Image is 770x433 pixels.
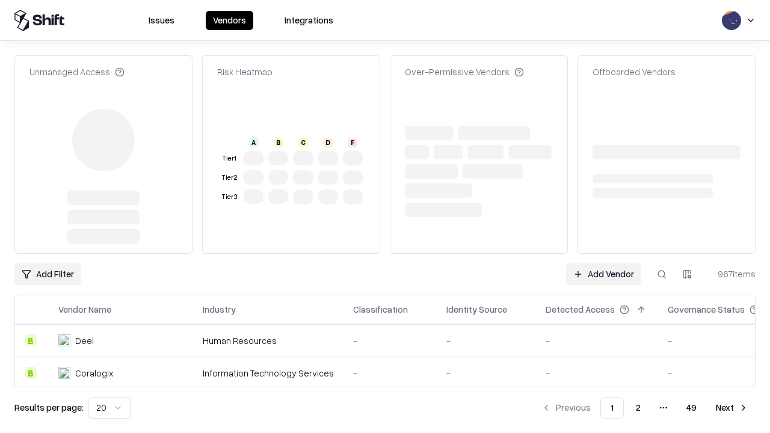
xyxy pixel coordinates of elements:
button: 2 [626,397,650,419]
p: Results per page: [14,401,84,414]
div: - [446,334,526,347]
div: Unmanaged Access [29,66,125,78]
div: F [348,138,357,147]
img: Deel [58,334,70,346]
button: Integrations [277,11,340,30]
div: B [274,138,283,147]
div: Tier 3 [220,192,239,202]
div: Detected Access [546,303,615,316]
a: Add Vendor [566,263,641,285]
div: - [546,334,648,347]
button: Add Filter [14,263,81,285]
img: Coralogix [58,367,70,379]
div: C [298,138,308,147]
div: Identity Source [446,303,507,316]
div: Vendor Name [58,303,111,316]
button: 49 [677,397,706,419]
div: Deel [75,334,94,347]
div: Information Technology Services [203,367,334,379]
div: - [446,367,526,379]
div: Coralogix [75,367,113,379]
button: Vendors [206,11,253,30]
div: B [25,334,37,346]
nav: pagination [534,397,756,419]
div: - [353,334,427,347]
div: 967 items [707,268,756,280]
div: - [353,367,427,379]
button: 1 [600,397,624,419]
div: - [546,367,648,379]
div: Human Resources [203,334,334,347]
div: A [249,138,259,147]
div: Risk Heatmap [217,66,273,78]
div: Governance Status [668,303,745,316]
div: B [25,367,37,379]
div: Tier 1 [220,153,239,164]
div: D [323,138,333,147]
div: Tier 2 [220,173,239,183]
div: Offboarded Vendors [593,66,676,78]
button: Next [709,397,756,419]
div: Industry [203,303,236,316]
div: Over-Permissive Vendors [405,66,524,78]
div: Classification [353,303,408,316]
button: Issues [141,11,182,30]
